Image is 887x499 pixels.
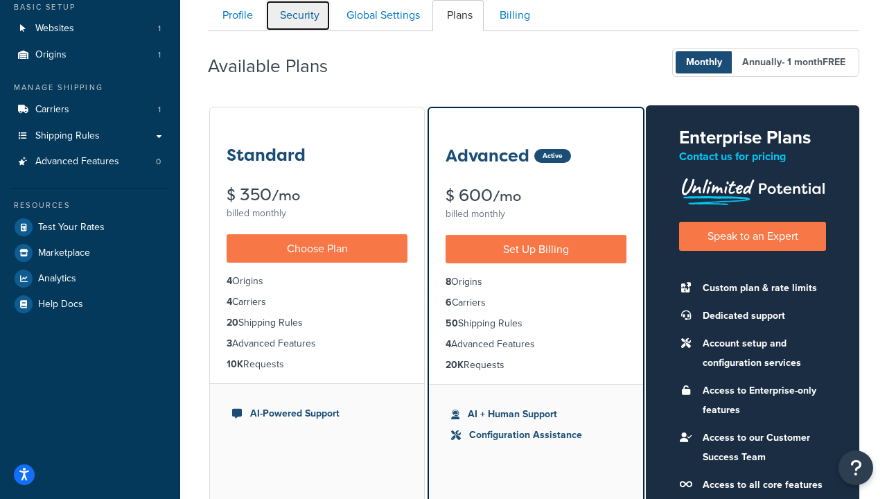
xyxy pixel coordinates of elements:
[679,147,826,166] p: Contact us for pricing
[696,381,826,420] li: Access to Enterprise-only features
[446,274,626,290] li: Origins
[446,337,451,351] strong: 4
[696,334,826,373] li: Account setup and configuration services
[156,156,161,168] span: 0
[10,82,170,94] div: Manage Shipping
[10,266,170,291] a: Analytics
[35,23,74,35] span: Websites
[446,358,464,372] strong: 20K
[38,247,90,259] span: Marketplace
[446,274,451,289] strong: 8
[35,104,69,116] span: Carriers
[227,315,238,330] strong: 20
[446,316,626,331] li: Shipping Rules
[227,274,407,289] li: Origins
[10,292,170,317] a: Help Docs
[10,97,170,123] a: Carriers 1
[227,336,407,351] li: Advanced Features
[35,130,100,142] span: Shipping Rules
[696,475,826,495] li: Access to all core features
[35,156,119,168] span: Advanced Features
[158,104,161,116] span: 1
[10,16,170,42] li: Websites
[823,55,845,69] b: FREE
[227,357,243,371] strong: 10K
[446,187,626,204] div: $ 600
[227,295,407,310] li: Carriers
[227,274,232,288] strong: 4
[672,48,859,77] button: Monthly Annually- 1 monthFREE
[227,146,306,164] h3: Standard
[446,358,626,373] li: Requests
[227,295,232,309] strong: 4
[158,23,161,35] span: 1
[676,51,732,73] span: Monthly
[10,42,170,68] a: Origins 1
[451,428,621,443] li: Configuration Assistance
[38,273,76,285] span: Analytics
[493,186,521,206] small: /mo
[696,428,826,467] li: Access to our Customer Success Team
[10,240,170,265] a: Marketplace
[35,49,67,61] span: Origins
[10,215,170,240] a: Test Your Rates
[696,279,826,298] li: Custom plan & rate limits
[10,1,170,13] div: Basic Setup
[227,357,407,372] li: Requests
[232,406,402,421] li: AI-Powered Support
[158,49,161,61] span: 1
[10,149,170,175] li: Advanced Features
[451,407,621,422] li: AI + Human Support
[446,235,626,263] a: Set Up Billing
[10,123,170,149] a: Shipping Rules
[679,128,826,148] h2: Enterprise Plans
[208,56,349,76] h2: Available Plans
[38,222,105,234] span: Test Your Rates
[446,204,626,224] div: billed monthly
[272,186,300,205] small: /mo
[10,97,170,123] li: Carriers
[10,200,170,211] div: Resources
[679,173,826,205] img: Unlimited Potential
[227,234,407,263] a: Choose Plan
[732,51,856,73] span: Annually
[534,149,571,163] div: Active
[227,336,232,351] strong: 3
[227,204,407,223] div: billed monthly
[446,316,458,331] strong: 50
[782,55,845,69] span: - 1 month
[679,222,826,250] a: Speak to an Expert
[10,16,170,42] a: Websites 1
[446,295,452,310] strong: 6
[446,295,626,310] li: Carriers
[446,147,529,165] h3: Advanced
[446,337,626,352] li: Advanced Features
[10,149,170,175] a: Advanced Features 0
[227,315,407,331] li: Shipping Rules
[38,299,83,310] span: Help Docs
[696,306,826,326] li: Dedicated support
[10,42,170,68] li: Origins
[227,186,407,204] div: $ 350
[838,450,873,485] button: Open Resource Center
